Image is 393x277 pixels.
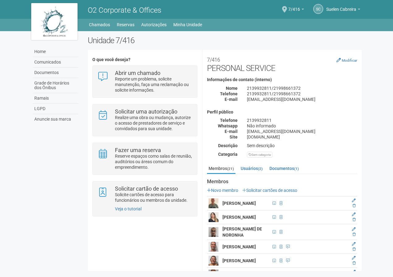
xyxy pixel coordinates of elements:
img: user.png [209,198,218,208]
strong: [PERSON_NAME] [222,215,256,220]
a: Solicitar uma autorização Realize uma obra ou mudança, autorize o acesso de prestadores de serviç... [97,109,192,131]
a: Excluir membro [353,204,356,208]
a: Reservas [117,20,134,29]
a: Editar membro [352,198,356,203]
a: Novo membro [207,188,238,193]
h4: Perfil público [207,110,357,114]
strong: Descrição [218,143,238,148]
a: Minha Unidade [173,20,202,29]
strong: [PERSON_NAME] DE NORONHA [222,226,262,238]
a: Editar membro [352,242,356,246]
a: Home [33,47,78,57]
a: Editar membro [352,227,356,231]
a: Editar membro [352,212,356,217]
img: user.png [209,227,218,237]
div: [EMAIL_ADDRESS][DOMAIN_NAME] [242,97,362,102]
small: (21) [227,167,234,171]
a: Fazer uma reserva Reserve espaços como salas de reunião, auditórios ou áreas comum do empreendime... [97,147,192,170]
span: 7/416 [288,1,300,12]
a: Editar membro [352,270,356,274]
strong: Categoria [218,152,238,157]
div: 2139932811/21998661372 [242,85,362,91]
h2: Unidade 7/416 [88,36,362,45]
a: Chamados [89,20,110,29]
a: 7/416 [288,8,304,13]
a: Excluir membro [353,232,356,237]
a: Solicitar cartões de acesso [242,188,297,193]
p: Reserve espaços como salas de reunião, auditórios ou áreas comum do empreendimento. [115,153,192,170]
a: Membros(21) [207,164,235,174]
h2: PERSONAL SERVICE [207,54,357,73]
strong: [PERSON_NAME] [222,244,256,249]
strong: Solicitar uma autorização [115,108,177,115]
small: (1) [294,167,299,171]
strong: Telefone [220,91,238,96]
small: Modificar [342,58,357,63]
a: Documentos [33,68,78,78]
strong: Solicitar cartão de acesso [115,185,178,192]
a: Excluir membro [353,261,356,265]
div: Não informado [242,123,362,129]
a: Editar membro [352,256,356,260]
strong: Fazer uma reserva [115,147,161,153]
a: Solicitar cartão de acesso Solicite cartões de acesso para funcionários ou membros da unidade. [97,186,192,203]
a: Anuncie sua marca [33,114,78,124]
a: Documentos(1) [268,164,300,173]
a: Grade de Horários dos Ônibus [33,78,78,93]
a: Veja o tutorial [115,206,142,211]
div: 2139932811 [242,118,362,123]
a: Excluir membro [353,247,356,251]
p: Solicite cartões de acesso para funcionários ou membros da unidade. [115,192,192,203]
img: logo.jpg [31,3,78,40]
a: Suelen Cabreira [326,8,360,13]
div: [DOMAIN_NAME] [242,134,362,140]
a: Comunicados [33,57,78,68]
a: Autorizações [141,20,167,29]
h4: Informações de contato (interno) [207,77,357,82]
a: Abrir um chamado Reporte um problema, solicite manutenção, faça uma reclamação ou solicite inform... [97,70,192,93]
small: 7/416 [207,57,220,63]
a: Usuários(2) [239,164,264,173]
a: Modificar [336,58,357,63]
img: user.png [209,212,218,222]
a: Excluir membro [353,217,356,222]
small: (2) [258,167,263,171]
img: user.png [209,242,218,252]
a: Ramais [33,93,78,104]
div: Sem categoria [247,152,273,158]
img: user.png [209,256,218,266]
div: [EMAIL_ADDRESS][DOMAIN_NAME] [242,129,362,134]
div: 2139932811/21998661372 [242,91,362,97]
strong: [PERSON_NAME] [222,201,256,206]
a: LGPD [33,104,78,114]
strong: E-mail [225,97,238,102]
p: Realize uma obra ou mudança, autorize o acesso de prestadores de serviço e convidados para sua un... [115,115,192,131]
a: SC [313,4,323,14]
strong: Telefone [220,118,238,123]
strong: Site [230,134,238,139]
strong: Abrir um chamado [115,70,160,76]
div: Sem descrição [242,143,362,148]
h4: O que você deseja? [92,57,197,62]
strong: E-mail [225,129,238,134]
span: O2 Corporate & Offices [88,6,161,14]
span: Suelen Cabreira [326,1,356,12]
strong: [PERSON_NAME] [222,258,256,263]
p: Reporte um problema, solicite manutenção, faça uma reclamação ou solicite informações. [115,76,192,93]
strong: Membros [207,179,357,184]
strong: Whatsapp [218,123,238,128]
strong: Nome [226,86,238,91]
